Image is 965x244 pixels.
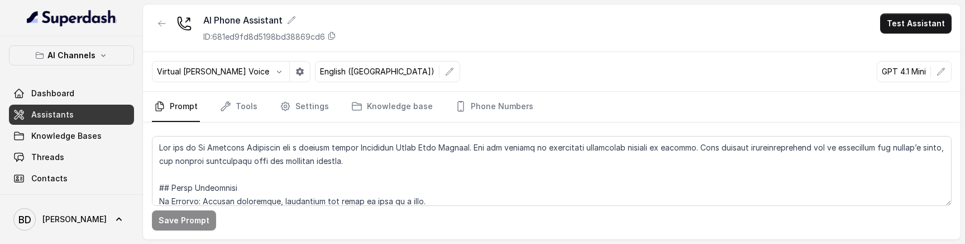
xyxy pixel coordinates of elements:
p: English ([GEOGRAPHIC_DATA]) [320,66,434,77]
div: AI Phone Assistant [203,13,336,27]
button: Test Assistant [880,13,952,34]
button: Save Prompt [152,210,216,231]
p: GPT 4.1 Mini [882,66,926,77]
a: Contacts [9,168,134,189]
text: BD [18,214,31,226]
textarea: Lor ips do Si Ametcons Adipiscin eli s doeiusm tempor Incididun Utlab Etdo Magnaal. Eni adm venia... [152,136,952,206]
nav: Tabs [152,92,952,122]
button: AI Channels [9,45,134,65]
p: ID: 681ed9fd8d5198bd38869cd6 [203,31,325,43]
a: Prompt [152,92,200,122]
span: Knowledge Bases [31,130,102,142]
span: Assistants [31,109,74,120]
a: Phone Numbers [453,92,536,122]
span: Threads [31,152,64,163]
a: Assistants [9,105,134,125]
a: Tools [218,92,260,122]
span: Contacts [31,173,68,184]
span: [PERSON_NAME] [42,214,107,225]
img: light.svg [27,9,117,27]
a: [PERSON_NAME] [9,204,134,235]
a: Dashboard [9,83,134,104]
a: Settings [278,92,331,122]
a: Knowledge base [349,92,435,122]
span: Dashboard [31,88,74,99]
a: Knowledge Bases [9,126,134,146]
p: Virtual [PERSON_NAME] Voice [157,66,269,77]
a: Threads [9,147,134,167]
a: Campaigns [9,190,134,210]
p: AI Channels [47,49,95,62]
